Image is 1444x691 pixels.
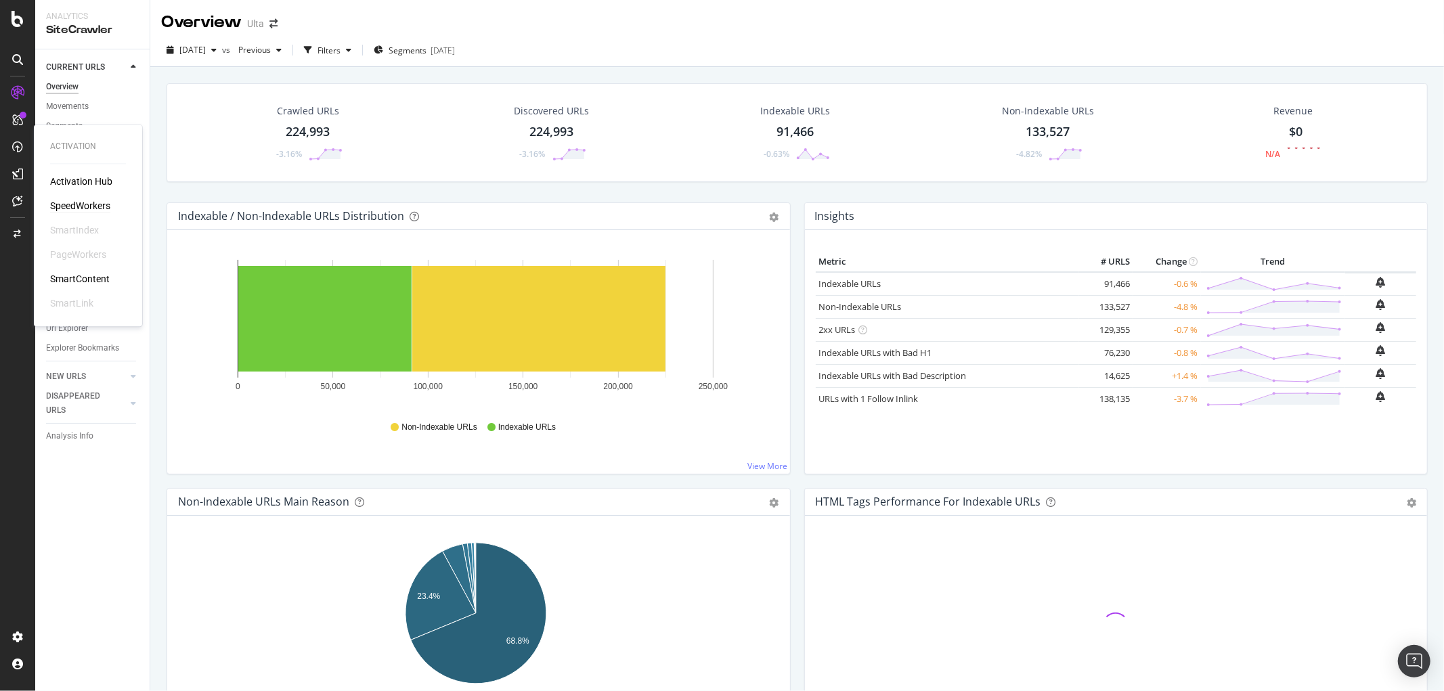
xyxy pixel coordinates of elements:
div: -0.63% [764,148,789,160]
div: Non-Indexable URLs Main Reason [178,495,349,508]
button: Segments[DATE] [368,39,460,61]
svg: A chart. [178,252,773,409]
a: Movements [46,99,140,114]
div: CURRENT URLS [46,60,105,74]
div: bell-plus [1376,345,1386,356]
div: DISAPPEARED URLS [46,389,114,418]
div: Non-Indexable URLs [1002,104,1094,118]
span: 2025 Sep. 3rd [179,44,206,55]
text: 0 [236,382,240,391]
td: 133,527 [1079,295,1133,318]
td: 14,625 [1079,364,1133,387]
a: DISAPPEARED URLS [46,389,127,418]
a: SpeedWorkers [50,200,110,213]
a: 2xx URLs [819,324,856,336]
a: View More [748,460,788,472]
a: Indexable URLs with Bad H1 [819,347,932,359]
div: Discovered URLs [514,104,589,118]
div: Overview [161,11,242,34]
button: [DATE] [161,39,222,61]
span: Segments [389,45,426,56]
td: -4.8 % [1133,295,1201,318]
div: gear [770,498,779,508]
a: Explorer Bookmarks [46,341,140,355]
div: SmartLink [50,297,93,311]
h4: Insights [815,207,855,225]
div: Open Intercom Messenger [1398,645,1430,677]
span: Indexable URLs [498,422,556,433]
span: vs [222,44,233,55]
div: -4.82% [1016,148,1042,160]
text: 200,000 [603,382,633,391]
td: 138,135 [1079,387,1133,410]
div: Analytics [46,11,139,22]
div: Analysis Info [46,429,93,443]
div: arrow-right-arrow-left [269,19,278,28]
a: NEW URLS [46,370,127,384]
a: Url Explorer [46,321,140,336]
a: Activation Hub [50,175,112,189]
div: NEW URLS [46,370,86,384]
th: Trend [1201,252,1345,272]
a: CURRENT URLS [46,60,127,74]
text: 68.8% [506,637,529,646]
span: Revenue [1273,104,1313,118]
button: Previous [233,39,287,61]
a: SmartContent [50,273,110,286]
div: 224,993 [286,123,330,141]
div: bell-plus [1376,368,1386,379]
td: 76,230 [1079,341,1133,364]
th: Metric [816,252,1080,272]
a: Indexable URLs [819,277,881,290]
div: [DATE] [431,45,455,56]
div: gear [770,213,779,222]
td: 129,355 [1079,318,1133,341]
div: -3.16% [276,148,302,160]
td: 91,466 [1079,272,1133,296]
div: SiteCrawler [46,22,139,38]
div: Movements [46,99,89,114]
div: Ulta [247,17,264,30]
div: gear [1407,498,1416,508]
button: Filters [299,39,357,61]
a: Overview [46,80,140,94]
div: bell-plus [1376,277,1386,288]
div: PageWorkers [50,248,106,262]
div: Activation [50,141,126,152]
text: 50,000 [321,382,346,391]
div: Url Explorer [46,321,88,336]
div: Segments [46,119,83,133]
div: Explorer Bookmarks [46,341,119,355]
td: -0.8 % [1133,341,1201,364]
td: -0.7 % [1133,318,1201,341]
text: 23.4% [417,592,440,601]
td: -0.6 % [1133,272,1201,296]
a: Indexable URLs with Bad Description [819,370,967,382]
div: Crawled URLs [277,104,339,118]
div: Overview [46,80,79,94]
div: bell-plus [1376,391,1386,402]
a: Analysis Info [46,429,140,443]
div: SmartIndex [50,224,99,238]
div: N/A [1265,148,1280,160]
div: 91,466 [777,123,814,141]
text: 250,000 [699,382,728,391]
th: # URLS [1079,252,1133,272]
div: 224,993 [529,123,573,141]
div: 133,527 [1026,123,1070,141]
div: -3.16% [520,148,546,160]
a: URLs with 1 Follow Inlink [819,393,919,405]
div: Indexable / Non-Indexable URLs Distribution [178,209,404,223]
text: 150,000 [508,382,538,391]
div: HTML Tags Performance for Indexable URLs [816,495,1041,508]
span: Previous [233,44,271,55]
td: +1.4 % [1133,364,1201,387]
div: Filters [318,45,341,56]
